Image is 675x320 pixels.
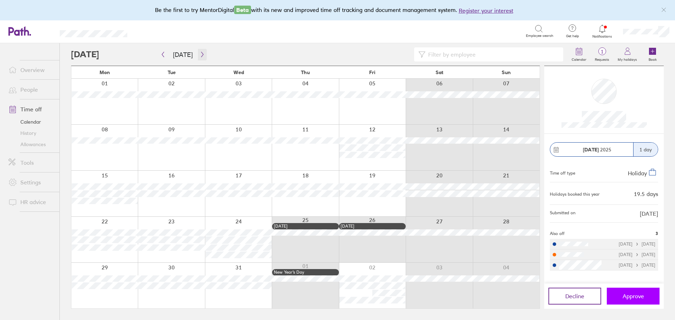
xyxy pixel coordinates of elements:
div: [DATE] [DATE] [619,242,655,247]
label: Book [644,55,661,62]
input: Filter by employee [425,48,559,61]
span: Fri [369,70,375,75]
label: Calendar [567,55,591,62]
div: 1 day [633,143,658,156]
span: Also off [550,231,565,236]
a: Tools [3,156,59,170]
a: My holidays [613,43,641,66]
a: Calendar [567,43,591,66]
span: Thu [301,70,310,75]
div: New Year’s Day [274,270,337,275]
span: Employee search [526,34,553,38]
span: Sun [502,70,511,75]
a: Notifications [591,24,614,39]
label: My holidays [613,55,641,62]
span: 2025 [583,147,611,152]
span: 3 [656,231,658,236]
div: [DATE] [DATE] [619,252,655,257]
div: 19.5 days [634,191,658,197]
a: History [3,128,59,139]
div: Time off type [550,168,575,176]
a: Settings [3,175,59,189]
a: Overview [3,63,59,77]
a: Allowances [3,139,59,150]
div: [DATE] [274,224,337,229]
span: Tue [168,70,176,75]
span: Sat [436,70,443,75]
div: Holidays booked this year [550,192,600,197]
a: Time off [3,102,59,116]
strong: [DATE] [583,146,599,153]
div: [DATE] [DATE] [619,263,655,268]
span: [DATE] [640,210,658,217]
span: Notifications [591,34,614,39]
span: Holiday [628,170,647,177]
span: Beta [234,6,251,14]
a: People [3,83,59,97]
div: [DATE] [341,224,404,229]
a: 1Requests [591,43,613,66]
span: Submitted on [550,210,576,217]
span: Wed [233,70,244,75]
button: Decline [548,288,601,305]
a: HR advice [3,195,59,209]
button: Register your interest [459,6,513,15]
button: [DATE] [167,49,198,60]
label: Requests [591,55,613,62]
a: Book [641,43,664,66]
div: Search [146,28,164,34]
button: Approve [607,288,660,305]
span: 1 [591,49,613,54]
span: Mon [99,70,110,75]
span: Decline [565,293,584,299]
span: Approve [623,293,644,299]
a: Calendar [3,116,59,128]
span: Get help [561,34,584,38]
div: Be the first to try MentorDigital with its new and improved time off tracking and document manage... [155,6,520,15]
